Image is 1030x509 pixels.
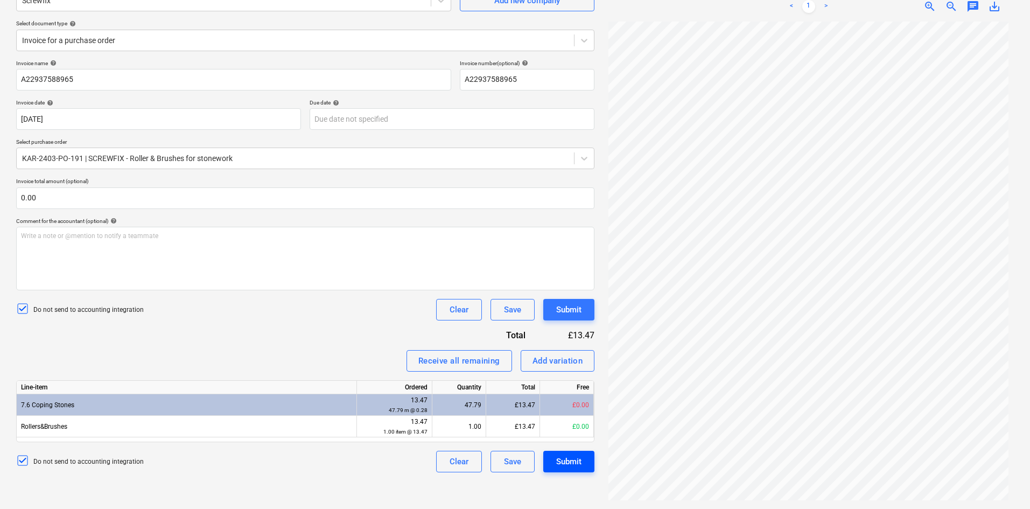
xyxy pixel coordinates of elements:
[17,416,357,437] div: Rollers&Brushes
[486,381,540,394] div: Total
[310,99,594,106] div: Due date
[16,108,301,130] input: Invoice date not specified
[357,381,432,394] div: Ordered
[361,395,428,415] div: 13.47
[504,455,521,469] div: Save
[556,455,581,469] div: Submit
[486,416,540,437] div: £13.47
[33,457,144,466] p: Do not send to accounting integration
[407,350,512,372] button: Receive all remaining
[540,416,594,437] div: £0.00
[16,69,451,90] input: Invoice name
[521,350,595,372] button: Add variation
[16,60,451,67] div: Invoice name
[16,218,594,225] div: Comment for the accountant (optional)
[540,381,594,394] div: Free
[460,69,594,90] input: Invoice number
[310,108,594,130] input: Due date not specified
[540,394,594,416] div: £0.00
[491,299,535,320] button: Save
[543,329,594,341] div: £13.47
[21,401,74,409] span: 7.6 Coping Stones
[436,299,482,320] button: Clear
[17,381,357,394] div: Line-item
[543,451,594,472] button: Submit
[450,455,468,469] div: Clear
[48,60,57,66] span: help
[437,394,481,416] div: 47.79
[504,303,521,317] div: Save
[486,394,540,416] div: £13.47
[16,99,301,106] div: Invoice date
[383,429,428,435] small: 1.00 item @ 13.47
[331,100,339,106] span: help
[543,299,594,320] button: Submit
[16,187,594,209] input: Invoice total amount (optional)
[556,303,581,317] div: Submit
[432,381,486,394] div: Quantity
[532,354,583,368] div: Add variation
[976,457,1030,509] iframe: Chat Widget
[437,416,481,437] div: 1.00
[436,451,482,472] button: Clear
[45,100,53,106] span: help
[450,303,468,317] div: Clear
[460,60,594,67] div: Invoice number (optional)
[491,451,535,472] button: Save
[454,329,543,341] div: Total
[389,407,428,413] small: 47.79 m @ 0.28
[16,20,594,27] div: Select document type
[16,178,594,187] p: Invoice total amount (optional)
[418,354,500,368] div: Receive all remaining
[361,417,428,437] div: 13.47
[520,60,528,66] span: help
[33,305,144,315] p: Do not send to accounting integration
[16,138,594,148] p: Select purchase order
[67,20,76,27] span: help
[108,218,117,224] span: help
